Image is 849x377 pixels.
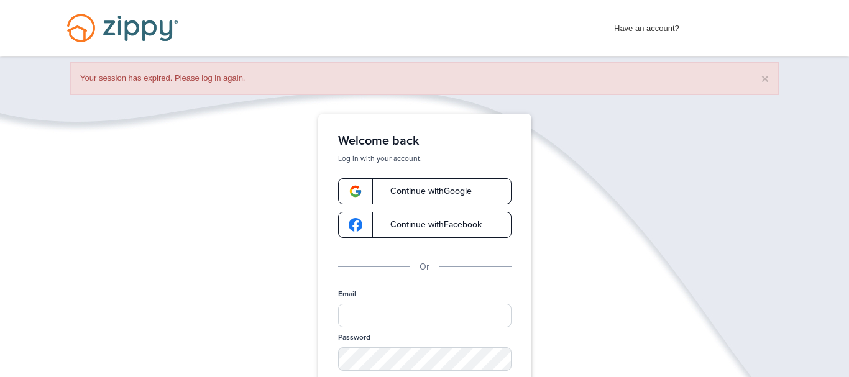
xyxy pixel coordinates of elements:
[338,178,512,204] a: google-logoContinue withGoogle
[420,260,429,274] p: Or
[378,187,472,196] span: Continue with Google
[614,16,679,35] span: Have an account?
[338,304,512,327] input: Email
[338,153,512,163] p: Log in with your account.
[338,332,370,343] label: Password
[338,212,512,238] a: google-logoContinue withFacebook
[349,218,362,232] img: google-logo
[761,72,769,85] button: ×
[378,220,482,229] span: Continue with Facebook
[338,134,512,148] h1: Welcome back
[338,289,356,299] label: Email
[70,62,779,95] div: Your session has expired. Please log in again.
[338,347,512,371] input: Password
[349,184,362,198] img: google-logo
